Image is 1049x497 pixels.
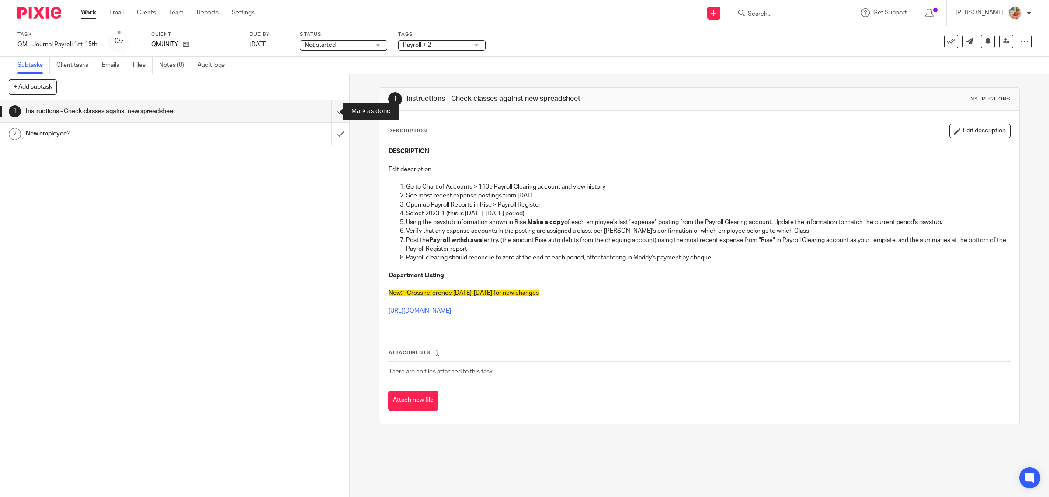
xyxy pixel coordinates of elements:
[9,79,57,94] button: + Add subtask
[406,94,718,104] h1: Instructions - Check classes against new spreadsheet
[528,219,564,225] strong: Make a copy
[406,253,1011,262] p: Payroll clearing should reconcile to zero at the end of each period, after factoring in Maddy's p...
[389,308,451,314] a: [URL][DOMAIN_NAME]
[406,191,1011,200] p: See most recent expense postings from [DATE].
[389,350,431,355] span: Attachments
[747,10,826,18] input: Search
[305,42,336,48] span: Not started
[398,31,486,38] label: Tags
[949,124,1011,138] button: Edit description
[406,236,1011,254] p: Post the entry, (the amount Rise auto debits from the chequing account) using the most recent exp...
[300,31,387,38] label: Status
[1008,6,1022,20] img: MIC.jpg
[17,57,50,74] a: Subtasks
[389,290,539,296] span: New: - Cross reference [DATE]-[DATE] for new changes
[26,105,224,118] h1: Instructions - Check classes against new spreadsheet
[109,8,124,17] a: Email
[389,165,1011,174] p: Edit description
[56,57,95,74] a: Client tasks
[9,128,21,140] div: 2
[115,36,123,46] div: 0
[388,128,427,135] p: Description
[169,8,184,17] a: Team
[102,57,126,74] a: Emails
[159,57,191,74] a: Notes (0)
[406,209,1011,218] p: Select 2023-1 (this is [DATE]-[DATE] period)
[232,8,255,17] a: Settings
[250,31,289,38] label: Due by
[250,41,268,48] span: [DATE]
[406,218,1011,227] p: Using the paystub information shown in Rise, of each employee's last "expense" posting from the P...
[151,40,178,49] p: QMUNITY
[429,237,484,243] strong: Payroll withdrawal
[406,227,1011,235] p: Verify that any expense accounts in the posting are assigned a class, per [PERSON_NAME]'s confirm...
[17,7,61,19] img: Pixie
[137,8,156,17] a: Clients
[406,200,1011,209] p: Open up Payroll Reports in Rise > Payroll Register
[873,10,907,16] span: Get Support
[17,31,97,38] label: Task
[81,8,96,17] a: Work
[389,369,494,375] span: There are no files attached to this task.
[17,40,97,49] div: QM - Journal Payroll 1st-15th
[133,57,153,74] a: Files
[388,92,402,106] div: 1
[197,8,219,17] a: Reports
[389,148,429,155] strong: DESCRIPTION
[406,183,1011,191] p: Go to Chart of Accounts > 1105 Payroll Clearing account and view history
[955,8,1004,17] p: [PERSON_NAME]
[388,391,438,411] button: Attach new file
[969,96,1011,103] div: Instructions
[118,39,123,44] small: /2
[9,105,21,117] div: 1
[26,127,224,140] h1: New employee?
[151,31,239,38] label: Client
[389,273,444,279] strong: Department Listing
[403,42,431,48] span: Payroll + 2
[198,57,231,74] a: Audit logs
